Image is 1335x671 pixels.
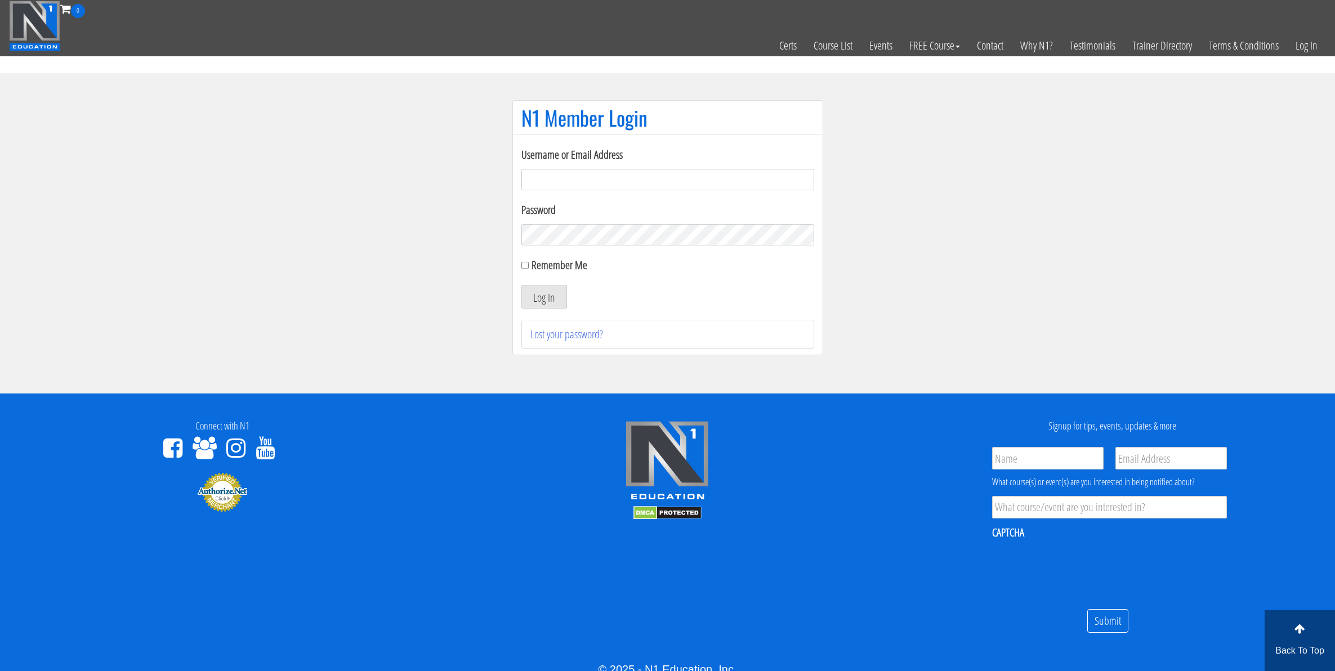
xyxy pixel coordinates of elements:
[532,257,587,272] label: Remember Me
[633,506,702,520] img: DMCA.com Protection Status
[8,421,436,432] h4: Connect with N1
[1012,18,1061,73] a: Why N1?
[992,496,1227,518] input: What course/event are you interested in?
[968,18,1012,73] a: Contact
[1200,18,1287,73] a: Terms & Conditions
[992,447,1104,469] input: Name
[9,1,60,51] img: n1-education
[625,421,709,504] img: n1-edu-logo
[899,421,1327,432] h4: Signup for tips, events, updates & more
[521,285,567,308] button: Log In
[60,1,85,16] a: 0
[521,146,814,163] label: Username or Email Address
[1087,609,1128,633] input: Submit
[197,472,248,512] img: Authorize.Net Merchant - Click to Verify
[1061,18,1124,73] a: Testimonials
[805,18,861,73] a: Course List
[521,106,814,129] h1: N1 Member Login
[992,475,1227,489] div: What course(s) or event(s) are you interested in being notified about?
[992,525,1024,540] label: CAPTCHA
[1287,18,1326,73] a: Log In
[901,18,968,73] a: FREE Course
[521,202,814,218] label: Password
[71,4,85,18] span: 0
[1115,447,1227,469] input: Email Address
[861,18,901,73] a: Events
[530,326,603,342] a: Lost your password?
[992,547,1163,591] iframe: reCAPTCHA
[771,18,805,73] a: Certs
[1124,18,1200,73] a: Trainer Directory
